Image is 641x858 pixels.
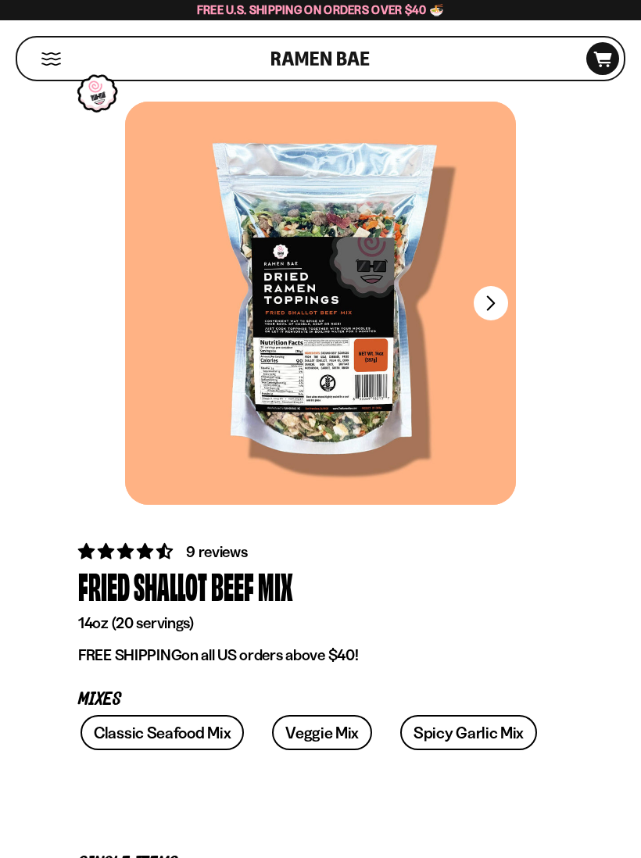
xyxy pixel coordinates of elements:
div: Mix [258,563,293,610]
span: 9 reviews [186,542,247,561]
p: on all US orders above $40! [78,645,563,665]
span: Free U.S. Shipping on Orders over $40 🍜 [197,2,445,17]
button: Mobile Menu Trigger [41,52,62,66]
a: Spicy Garlic Mix [400,715,537,750]
a: Veggie Mix [272,715,372,750]
button: Next [474,286,508,320]
p: 14oz (20 servings) [78,613,563,633]
div: Shallot [134,563,207,610]
span: 4.56 stars [78,542,176,561]
p: Mixes [78,692,563,707]
a: Classic Seafood Mix [81,715,244,750]
div: Beef [211,563,254,610]
strong: FREE SHIPPING [78,645,181,664]
div: Fried [78,563,130,610]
